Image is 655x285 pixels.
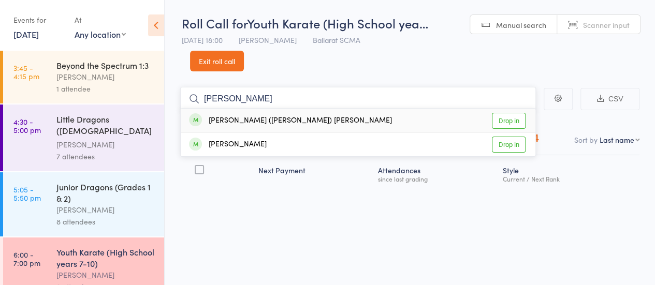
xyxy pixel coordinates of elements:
div: Atten­dances [373,160,499,187]
button: CSV [580,88,639,110]
span: [PERSON_NAME] [239,35,297,45]
span: Roll Call for [182,14,247,32]
div: 8 attendees [56,216,155,228]
div: Little Dragons ([DEMOGRAPHIC_DATA] Kindy & Prep) [56,113,155,139]
div: since last grading [377,175,494,182]
a: Drop in [492,113,526,129]
div: Style [499,160,639,187]
div: Last name [600,134,634,145]
div: Any location [75,28,126,40]
div: Current / Next Rank [503,175,635,182]
input: Search by name [180,87,536,111]
a: Drop in [492,137,526,153]
div: Youth Karate (High School years 7-10) [56,246,155,269]
div: [PERSON_NAME] [189,139,267,151]
time: 3:45 - 4:15 pm [13,64,39,80]
span: Manual search [496,20,546,30]
span: Ballarat SCMA [313,35,360,45]
a: [DATE] [13,28,39,40]
div: Beyond the Spectrum 1:3 [56,59,155,71]
span: Scanner input [583,20,630,30]
span: Youth Karate (High School yea… [247,14,428,32]
div: 1 attendee [56,83,155,95]
time: 4:30 - 5:00 pm [13,117,41,134]
time: 6:00 - 7:00 pm [13,250,40,267]
a: 3:45 -4:15 pmBeyond the Spectrum 1:3[PERSON_NAME]1 attendee [3,51,164,103]
div: Next Payment [254,160,373,187]
label: Sort by [574,134,598,145]
a: Exit roll call [190,51,244,71]
div: [PERSON_NAME] [56,71,155,83]
div: [PERSON_NAME] [56,269,155,281]
div: [PERSON_NAME] [56,139,155,151]
div: [PERSON_NAME] ([PERSON_NAME]) [PERSON_NAME] [189,115,392,127]
div: Events for [13,11,64,28]
div: 7 attendees [56,151,155,162]
div: At [75,11,126,28]
a: 4:30 -5:00 pmLittle Dragons ([DEMOGRAPHIC_DATA] Kindy & Prep)[PERSON_NAME]7 attendees [3,104,164,171]
a: 5:05 -5:50 pmJunior Dragons (Grades 1 & 2)[PERSON_NAME]8 attendees [3,172,164,236]
div: [PERSON_NAME] [56,204,155,216]
span: [DATE] 18:00 [182,35,223,45]
div: Junior Dragons (Grades 1 & 2) [56,181,155,204]
time: 5:05 - 5:50 pm [13,185,41,202]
